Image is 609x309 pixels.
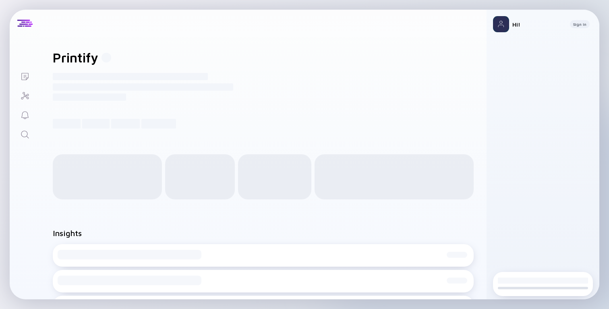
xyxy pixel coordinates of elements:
a: Search [10,124,40,143]
h1: Printify [53,50,98,65]
a: Reminders [10,105,40,124]
a: Investor Map [10,85,40,105]
div: Hi! [512,21,563,28]
a: Lists [10,66,40,85]
button: Sign In [570,20,590,28]
img: Profile Picture [493,16,509,32]
h2: Insights [53,228,82,238]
